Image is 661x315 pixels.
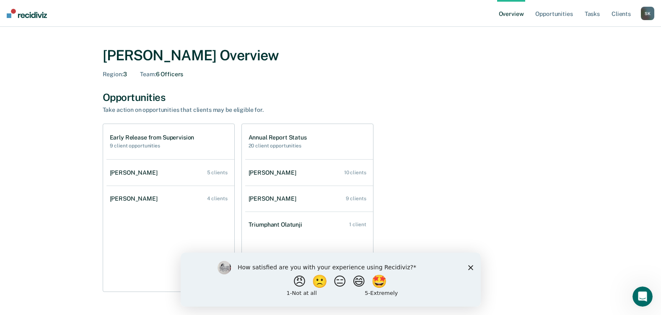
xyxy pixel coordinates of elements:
a: [PERSON_NAME] 10 clients [245,161,373,185]
div: 5 clients [207,170,228,176]
h1: Annual Report Status [249,134,307,141]
div: Opportunities [103,91,559,103]
div: [PERSON_NAME] [110,195,161,202]
div: [PERSON_NAME] [249,195,300,202]
div: 3 [103,71,127,78]
div: Take action on opportunities that clients may be eligible for. [103,106,396,114]
span: Team : [140,71,156,77]
iframe: Intercom live chat [632,287,653,307]
div: S K [641,7,654,20]
span: Region : [103,71,123,77]
div: [PERSON_NAME] Overview [103,47,559,64]
div: [PERSON_NAME] [110,169,161,176]
h1: Early Release from Supervision [110,134,194,141]
h2: 20 client opportunities [249,143,307,149]
div: [PERSON_NAME] [249,169,300,176]
iframe: Survey by Kim from Recidiviz [181,253,481,307]
a: [PERSON_NAME] 9 clients [245,187,373,211]
h2: 9 client opportunities [110,143,194,149]
div: Triumphant Olatunji [249,221,306,228]
div: 6 Officers [140,71,183,78]
div: 4 clients [207,196,228,201]
button: SK [641,7,654,20]
a: [PERSON_NAME] 4 clients [106,187,234,211]
div: 1 client [349,222,366,227]
div: 9 clients [346,196,366,201]
img: Recidiviz [7,9,47,18]
a: [PERSON_NAME] 5 clients [106,161,234,185]
a: Triumphant Olatunji 1 client [245,213,373,237]
div: 10 clients [344,170,366,176]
